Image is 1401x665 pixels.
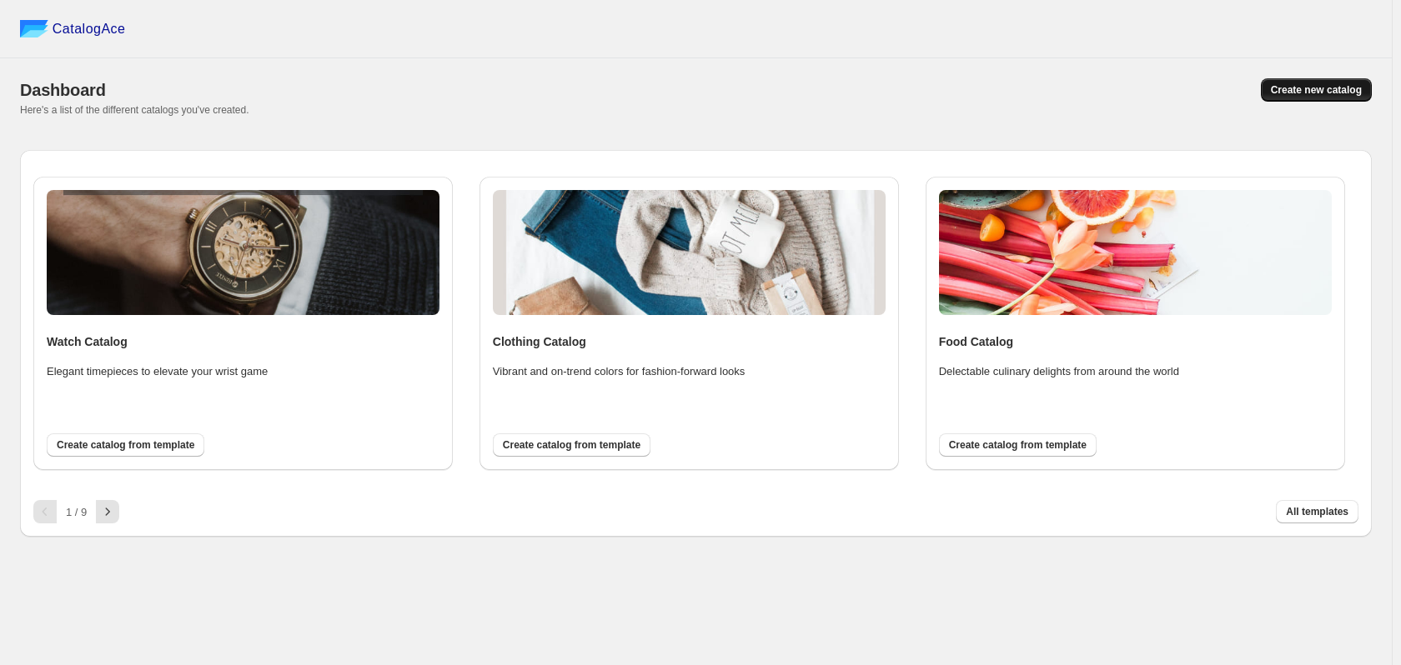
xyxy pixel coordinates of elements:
[47,363,314,380] p: Elegant timepieces to elevate your wrist game
[47,433,204,457] button: Create catalog from template
[493,333,886,350] h4: Clothing Catalog
[1261,78,1372,102] button: Create new catalog
[1286,505,1348,518] span: All templates
[949,438,1087,452] span: Create catalog from template
[1271,83,1362,97] span: Create new catalog
[66,506,87,518] span: 1 / 9
[53,21,126,37] span: CatalogAce
[493,190,886,315] img: clothing
[503,438,640,452] span: Create catalog from template
[493,363,760,380] p: Vibrant and on-trend colors for fashion-forward looks
[20,81,106,99] span: Dashboard
[939,433,1097,457] button: Create catalog from template
[20,20,48,37] img: catalog ace
[20,104,249,116] span: Here's a list of the different catalogs you've created.
[939,363,1206,380] p: Delectable culinary delights from around the world
[47,190,439,315] img: watch
[57,438,194,452] span: Create catalog from template
[939,190,1332,315] img: food
[493,433,650,457] button: Create catalog from template
[47,333,439,350] h4: Watch Catalog
[1276,500,1358,523] button: All templates
[939,333,1332,350] h4: Food Catalog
